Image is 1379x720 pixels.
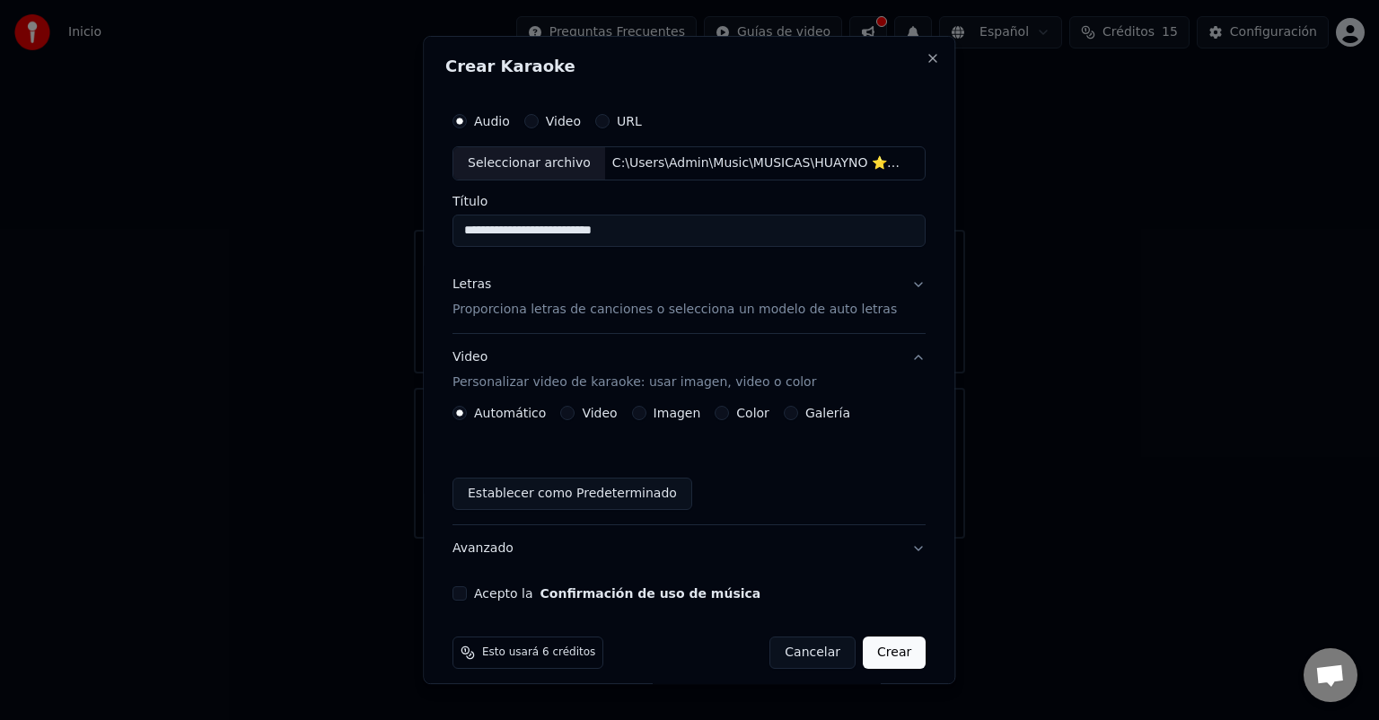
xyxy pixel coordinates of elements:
label: Título [452,195,926,207]
label: Automático [474,407,546,419]
h2: Crear Karaoke [445,58,933,75]
div: Seleccionar archivo [453,147,605,180]
button: Crear [863,637,926,669]
div: VideoPersonalizar video de karaoke: usar imagen, video o color [452,406,926,524]
p: Proporciona letras de canciones o selecciona un modelo de auto letras [452,301,897,319]
label: Acepto la [474,587,760,600]
span: Esto usará 6 créditos [482,645,595,660]
label: Audio [474,115,510,127]
label: Video [546,115,581,127]
div: Video [452,348,816,391]
div: Letras [452,276,491,294]
p: Personalizar video de karaoke: usar imagen, video o color [452,373,816,391]
button: Acepto la [540,587,761,600]
button: LetrasProporciona letras de canciones o selecciona un modelo de auto letras [452,261,926,333]
label: URL [617,115,642,127]
button: Cancelar [770,637,856,669]
label: Color [737,407,770,419]
div: C:\Users\Admin\Music\MUSICAS\HUAYNO ⭐\2A - Presiento - Fresialinda.mp3 [605,154,910,172]
button: Avanzado [452,525,926,572]
label: Imagen [654,407,701,419]
label: Video [583,407,618,419]
label: Galería [805,407,850,419]
button: Establecer como Predeterminado [452,478,692,510]
button: VideoPersonalizar video de karaoke: usar imagen, video o color [452,334,926,406]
